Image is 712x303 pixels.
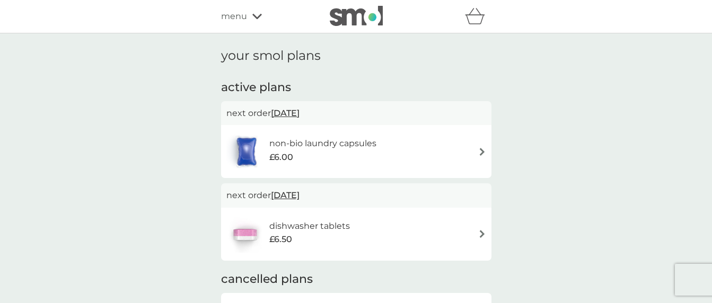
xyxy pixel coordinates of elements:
[226,189,486,202] p: next order
[226,106,486,120] p: next order
[269,233,292,246] span: £6.50
[221,79,491,96] h2: active plans
[478,148,486,156] img: arrow right
[226,216,263,253] img: dishwasher tablets
[271,103,300,123] span: [DATE]
[478,230,486,238] img: arrow right
[269,137,376,150] h6: non-bio laundry capsules
[269,219,350,233] h6: dishwasher tablets
[221,271,491,288] h2: cancelled plans
[271,185,300,206] span: [DATE]
[221,48,491,64] h1: your smol plans
[465,6,491,27] div: basket
[221,10,247,23] span: menu
[226,133,267,170] img: non-bio laundry capsules
[269,150,293,164] span: £6.00
[330,6,383,26] img: smol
